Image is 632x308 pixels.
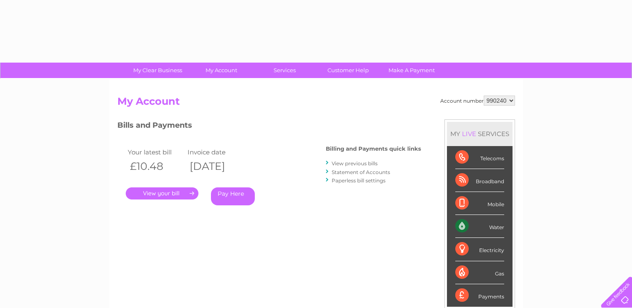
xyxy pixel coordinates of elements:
[250,63,319,78] a: Services
[126,187,198,199] a: .
[332,169,390,175] a: Statement of Accounts
[460,130,478,138] div: LIVE
[447,122,513,146] div: MY SERVICES
[123,63,192,78] a: My Clear Business
[314,63,383,78] a: Customer Help
[117,96,515,111] h2: My Account
[326,146,421,152] h4: Billing and Payments quick links
[440,96,515,106] div: Account number
[455,284,504,307] div: Payments
[126,158,186,175] th: £10.48
[455,215,504,238] div: Water
[455,261,504,284] div: Gas
[455,146,504,169] div: Telecoms
[126,146,186,158] td: Your latest bill
[117,119,421,134] h3: Bills and Payments
[185,158,246,175] th: [DATE]
[187,63,256,78] a: My Account
[455,192,504,215] div: Mobile
[332,160,378,167] a: View previous bills
[455,238,504,261] div: Electricity
[455,169,504,192] div: Broadband
[377,63,446,78] a: Make A Payment
[332,177,386,184] a: Paperless bill settings
[211,187,255,205] a: Pay Here
[185,146,246,158] td: Invoice date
